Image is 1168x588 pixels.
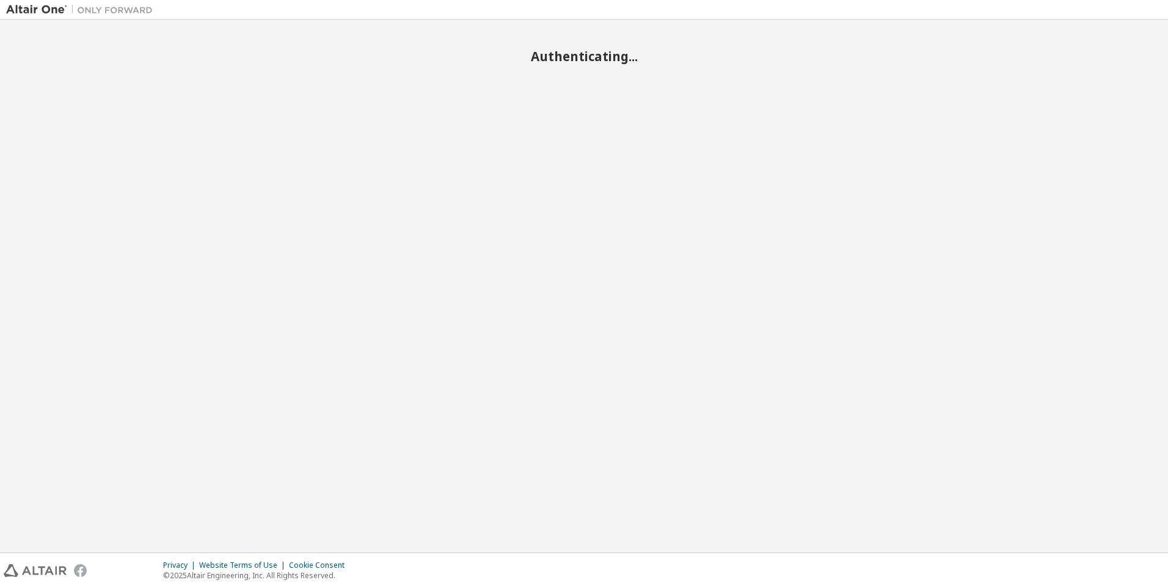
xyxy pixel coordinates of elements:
[6,4,159,16] img: Altair One
[199,560,289,570] div: Website Terms of Use
[74,564,87,577] img: facebook.svg
[4,564,67,577] img: altair_logo.svg
[163,560,199,570] div: Privacy
[163,570,352,581] p: © 2025 Altair Engineering, Inc. All Rights Reserved.
[289,560,352,570] div: Cookie Consent
[6,48,1162,64] h2: Authenticating...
